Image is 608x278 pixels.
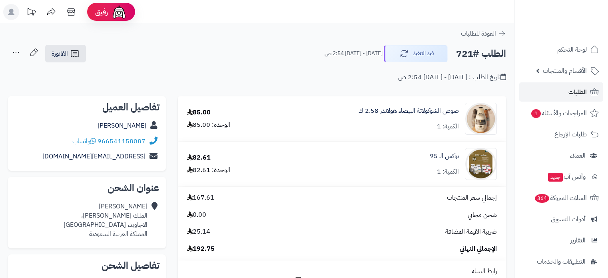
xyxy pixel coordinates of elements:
div: الوحدة: 85.00 [187,120,230,130]
span: 1 [531,109,541,118]
span: جديد [548,173,563,182]
span: ضريبة القيمة المضافة [445,227,497,236]
span: السلات المتروكة [534,192,587,204]
span: 364 [534,194,549,203]
h2: تفاصيل العميل [14,102,159,112]
a: [PERSON_NAME] [98,121,146,130]
h2: الطلب #721 [456,46,506,62]
span: المراجعات والأسئلة [530,108,587,119]
div: [PERSON_NAME] الملك [PERSON_NAME]، الاجاويد، [GEOGRAPHIC_DATA] المملكة العربية السعودية [64,202,148,238]
h2: تفاصيل الشحن [14,261,159,270]
span: العودة للطلبات [461,29,496,38]
span: رفيق [95,7,108,17]
span: إجمالي سعر المنتجات [447,193,497,202]
div: تاريخ الطلب : [DATE] - [DATE] 2:54 ص [398,73,506,82]
img: logo-2.png [554,17,600,34]
span: الفاتورة [52,49,68,58]
span: طلبات الإرجاع [554,129,587,140]
span: العملاء [570,150,586,161]
small: [DATE] - [DATE] 2:54 ص [325,50,383,58]
a: صوص الشوكولاتة البيضاء هولاندر 2.58 ك [359,106,459,116]
span: شحن مجاني [468,210,497,220]
span: التطبيقات والخدمات [537,256,586,267]
a: تحديثات المنصة [21,4,41,22]
span: التقارير [570,235,586,246]
span: 0.00 [187,210,206,220]
a: وآتس آبجديد [519,167,603,186]
div: الوحدة: 82.61 [187,166,230,175]
div: الكمية: 1 [437,167,459,176]
a: التقارير [519,231,603,250]
span: 167.61 [187,193,214,202]
a: الطلبات [519,82,603,102]
a: بوكس الـ 95 [430,152,459,161]
a: العودة للطلبات [461,29,506,38]
span: 25.14 [187,227,210,236]
div: الكمية: 1 [437,122,459,131]
img: 1758354822-%D8%A8%D9%88%D9%83%D8%B3%20%D8%A7%D9%84%D9%80%2095-90x90.jpg [465,148,496,180]
span: 192.75 [187,244,215,254]
div: 82.61 [187,153,211,162]
span: لوحة التحكم [557,44,587,55]
div: رابط السلة [181,267,503,276]
a: لوحة التحكم [519,40,603,59]
a: أدوات التسويق [519,210,603,229]
a: [EMAIL_ADDRESS][DOMAIN_NAME] [42,152,146,161]
a: السلات المتروكة364 [519,188,603,208]
a: الفاتورة [45,45,86,62]
img: ai-face.png [111,4,127,20]
a: المراجعات والأسئلة1 [519,104,603,123]
button: قيد التنفيذ [384,45,448,62]
a: طلبات الإرجاع [519,125,603,144]
a: واتساب [72,136,96,146]
span: وآتس آب [547,171,586,182]
img: 1677151493-%D8%B5%D9%88%D8%B5-%D8%A7%D9%84%D8%B4%D9%88%D9%83%D9%88%D9%84%D8%A7%D8%AA%D8%A9-%D8%A7... [465,103,496,135]
h2: عنوان الشحن [14,183,159,193]
a: العملاء [519,146,603,165]
span: أدوات التسويق [551,214,586,225]
a: التطبيقات والخدمات [519,252,603,271]
span: الطلبات [568,86,587,98]
div: 85.00 [187,108,211,117]
span: الإجمالي النهائي [460,244,497,254]
a: 966541158087 [98,136,146,146]
span: الأقسام والمنتجات [543,65,587,76]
